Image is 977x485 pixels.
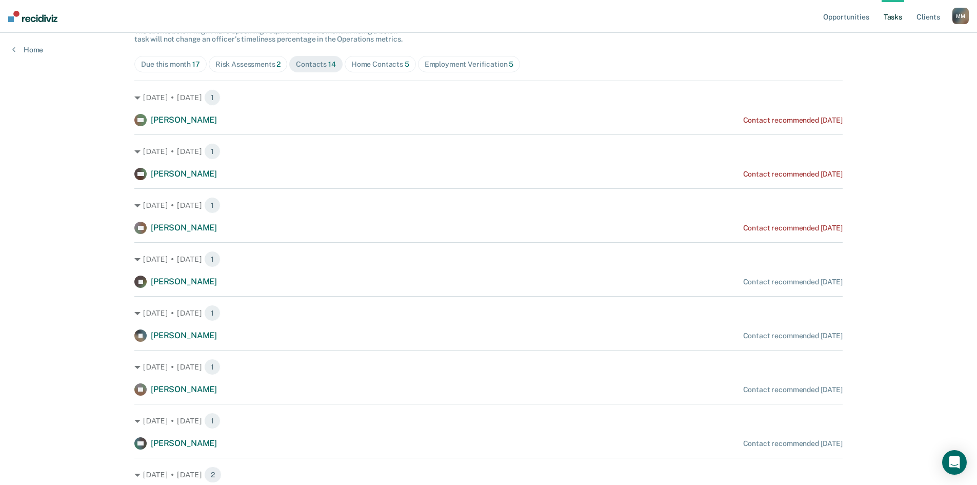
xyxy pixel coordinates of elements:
[134,251,843,267] div: [DATE] • [DATE] 1
[743,385,843,394] div: Contact recommended [DATE]
[134,359,843,375] div: [DATE] • [DATE] 1
[296,60,336,69] div: Contacts
[151,277,217,286] span: [PERSON_NAME]
[425,60,514,69] div: Employment Verification
[134,27,403,44] span: The clients below might have upcoming requirements this month. Hiding a below task will not chang...
[405,60,409,68] span: 5
[134,143,843,160] div: [DATE] • [DATE] 1
[743,116,843,125] div: Contact recommended [DATE]
[215,60,281,69] div: Risk Assessments
[204,413,221,429] span: 1
[743,332,843,340] div: Contact recommended [DATE]
[276,60,281,68] span: 2
[942,450,967,475] div: Open Intercom Messenger
[134,89,843,106] div: [DATE] • [DATE] 1
[12,45,43,54] a: Home
[151,169,217,179] span: [PERSON_NAME]
[743,439,843,448] div: Contact recommended [DATE]
[509,60,513,68] span: 5
[743,170,843,179] div: Contact recommended [DATE]
[952,8,969,24] div: M M
[134,305,843,321] div: [DATE] • [DATE] 1
[134,413,843,429] div: [DATE] • [DATE] 1
[151,223,217,232] span: [PERSON_NAME]
[151,384,217,394] span: [PERSON_NAME]
[151,115,217,125] span: [PERSON_NAME]
[743,224,843,232] div: Contact recommended [DATE]
[351,60,409,69] div: Home Contacts
[204,143,221,160] span: 1
[134,467,843,483] div: [DATE] • [DATE] 2
[151,331,217,340] span: [PERSON_NAME]
[204,305,221,321] span: 1
[204,89,221,106] span: 1
[204,197,221,214] span: 1
[8,11,57,22] img: Recidiviz
[204,359,221,375] span: 1
[151,438,217,448] span: [PERSON_NAME]
[743,278,843,286] div: Contact recommended [DATE]
[204,251,221,267] span: 1
[328,60,336,68] span: 14
[204,467,222,483] span: 2
[192,60,200,68] span: 17
[952,8,969,24] button: MM
[141,60,200,69] div: Due this month
[134,197,843,214] div: [DATE] • [DATE] 1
